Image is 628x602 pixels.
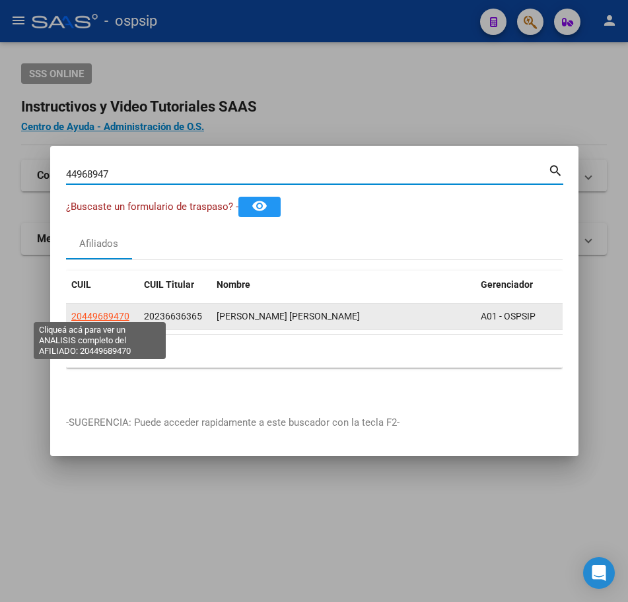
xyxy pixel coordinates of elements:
[71,279,91,290] span: CUIL
[66,335,563,368] div: 1 total
[475,271,568,299] datatable-header-cell: Gerenciador
[66,201,238,213] span: ¿Buscaste un formulario de traspaso? -
[583,557,615,589] div: Open Intercom Messenger
[548,162,563,178] mat-icon: search
[144,279,194,290] span: CUIL Titular
[217,279,250,290] span: Nombre
[66,415,563,430] p: -SUGERENCIA: Puede acceder rapidamente a este buscador con la tecla F2-
[66,271,139,299] datatable-header-cell: CUIL
[217,309,470,324] div: [PERSON_NAME] [PERSON_NAME]
[481,279,533,290] span: Gerenciador
[139,271,211,299] datatable-header-cell: CUIL Titular
[79,236,118,251] div: Afiliados
[211,271,475,299] datatable-header-cell: Nombre
[144,311,202,321] span: 20236636365
[252,198,267,214] mat-icon: remove_red_eye
[481,311,536,321] span: A01 - OSPSIP
[71,311,129,321] span: 20449689470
